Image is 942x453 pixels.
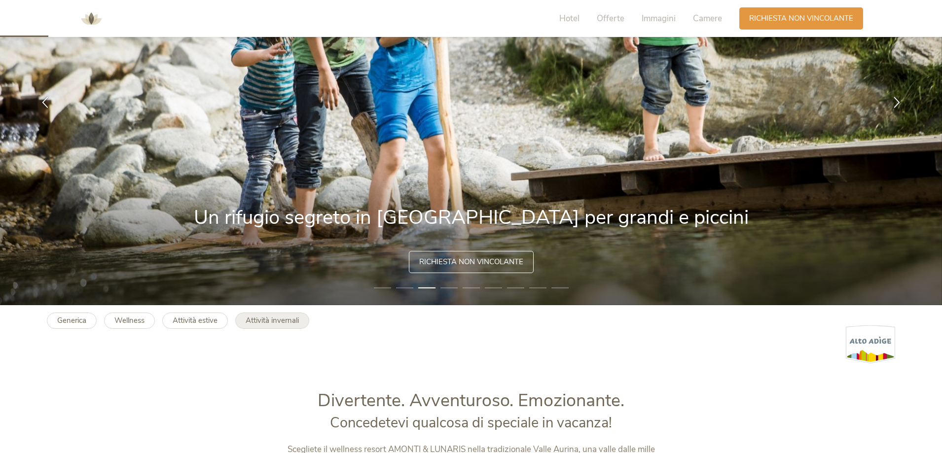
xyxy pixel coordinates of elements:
b: Generica [57,315,86,325]
a: AMONTI & LUNARIS Wellnessresort [76,15,106,22]
span: Concedetevi qualcosa di speciale in vacanza! [330,413,612,432]
a: Attività estive [162,313,228,329]
a: Attività invernali [235,313,309,329]
b: Attività estive [173,315,217,325]
span: Divertente. Avventuroso. Emozionante. [318,388,624,413]
b: Wellness [114,315,145,325]
span: Richiesta non vincolante [749,13,853,24]
img: AMONTI & LUNARIS Wellnessresort [76,4,106,34]
img: Alto Adige [846,325,895,364]
span: Immagini [642,13,676,24]
span: Offerte [597,13,624,24]
span: Camere [693,13,722,24]
a: Wellness [104,313,155,329]
b: Attività invernali [246,315,299,325]
span: Richiesta non vincolante [419,257,523,267]
span: Hotel [559,13,580,24]
a: Generica [47,313,97,329]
